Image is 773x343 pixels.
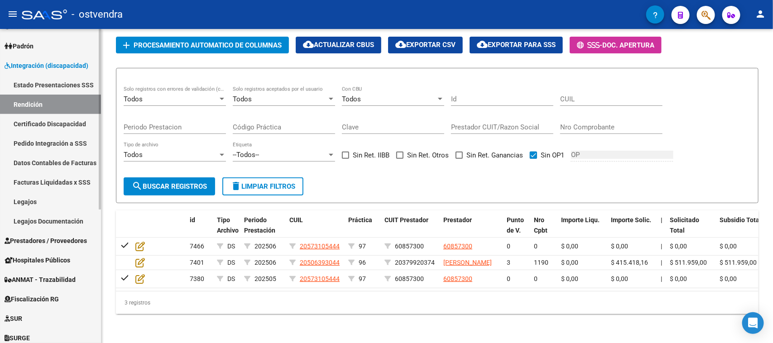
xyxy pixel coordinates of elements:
[466,150,523,161] span: Sin Ret. Ganancias
[124,151,143,159] span: Todos
[477,39,488,50] mat-icon: cloud_download
[254,243,276,250] span: 202506
[443,259,492,266] span: [PERSON_NAME]
[348,216,372,224] span: Práctica
[570,37,662,53] button: -Doc. Apertura
[670,275,687,282] span: $ 0,00
[134,41,282,49] span: Procesamiento automatico de columnas
[611,243,628,250] span: $ 0,00
[300,275,340,282] span: 20573105444
[213,210,240,250] datatable-header-cell: Tipo Archivo
[611,275,628,282] span: $ 0,00
[395,39,406,50] mat-icon: cloud_download
[388,37,463,53] button: Exportar CSV
[443,275,472,282] span: 60857300
[190,241,210,252] div: 7466
[670,216,699,234] span: Solicitado Total
[5,255,70,265] span: Hospitales Públicos
[720,243,737,250] span: $ 0,00
[300,259,340,266] span: 20506393044
[666,210,716,250] datatable-header-cell: Solicitado Total
[742,312,764,334] div: Open Intercom Messenger
[342,95,361,103] span: Todos
[300,243,340,250] span: 20573105444
[561,243,578,250] span: $ 0,00
[661,275,662,282] span: |
[72,5,123,24] span: - ostvendra
[561,275,578,282] span: $ 0,00
[5,275,76,285] span: ANMAT - Trazabilidad
[716,210,766,250] datatable-header-cell: Subsidio Total
[443,243,472,250] span: 60857300
[507,243,510,250] span: 0
[541,150,564,161] span: Sin OP1
[470,37,563,53] button: Exportar para SSS
[755,9,766,19] mat-icon: person
[132,182,207,191] span: Buscar registros
[477,41,556,49] span: Exportar para SSS
[657,210,666,250] datatable-header-cell: |
[303,41,374,49] span: Actualizar CBUs
[503,210,530,250] datatable-header-cell: Punto de V.
[230,182,295,191] span: Limpiar filtros
[720,275,737,282] span: $ 0,00
[5,294,59,304] span: Fiscalización RG
[534,275,538,282] span: 0
[359,259,366,266] span: 96
[440,210,503,250] datatable-header-cell: Prestador
[561,216,600,224] span: Importe Liqu.
[190,216,195,224] span: id
[507,216,524,234] span: Punto de V.
[395,259,435,266] span: 20379920374
[296,37,381,53] button: Actualizar CBUs
[720,216,761,224] span: Subsidio Total
[607,210,657,250] datatable-header-cell: Importe Solic.
[120,239,130,250] mat-icon: check
[132,181,143,191] mat-icon: search
[353,150,389,161] span: Sin Ret. IIBB
[507,275,510,282] span: 0
[359,275,366,282] span: 97
[395,275,424,282] span: 60857300
[5,314,22,324] span: SUR
[534,216,547,234] span: Nro Cpbt
[557,210,607,250] datatable-header-cell: Importe Liqu.
[577,41,602,49] span: -
[244,216,275,234] span: Periodo Prestación
[254,259,276,266] span: 202506
[116,291,759,314] div: 3 registros
[303,39,314,50] mat-icon: cloud_download
[233,151,259,159] span: --Todos--
[359,243,366,250] span: 97
[120,272,130,283] mat-icon: check
[602,41,654,49] span: Doc. Apertura
[5,236,87,246] span: Prestadores / Proveedores
[230,181,241,191] mat-icon: delete
[670,259,707,266] span: $ 511.959,00
[395,41,456,49] span: Exportar CSV
[217,216,239,234] span: Tipo Archivo
[124,177,215,195] button: Buscar registros
[507,259,510,266] span: 3
[345,210,381,250] datatable-header-cell: Práctica
[186,210,213,250] datatable-header-cell: id
[190,257,210,268] div: 7401
[5,41,34,51] span: Padrón
[5,333,30,343] span: SURGE
[384,216,428,224] span: CUIT Prestador
[240,210,286,250] datatable-header-cell: Periodo Prestación
[381,210,440,250] datatable-header-cell: CUIT Prestador
[530,210,557,250] datatable-header-cell: Nro Cpbt
[534,259,548,266] span: 1190
[395,243,424,250] span: 60857300
[534,243,538,250] span: 0
[611,216,651,224] span: Importe Solic.
[286,210,345,250] datatable-header-cell: CUIL
[116,37,289,53] button: Procesamiento automatico de columnas
[720,259,757,266] span: $ 511.959,00
[124,95,143,103] span: Todos
[661,259,662,266] span: |
[227,259,235,266] span: DS
[222,177,303,195] button: Limpiar filtros
[233,95,252,103] span: Todos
